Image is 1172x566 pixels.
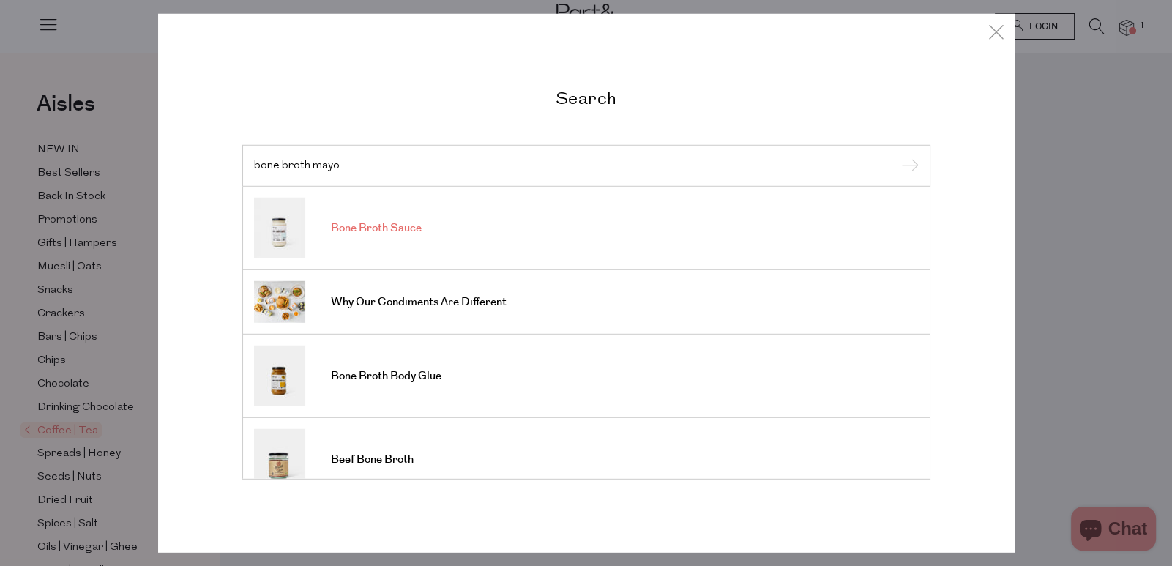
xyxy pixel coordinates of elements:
[331,453,414,467] span: Beef Bone Broth
[254,281,919,323] a: Why Our Condiments Are Different
[254,429,305,490] img: Beef Bone Broth
[242,86,930,108] h2: Search
[331,221,422,236] span: Bone Broth Sauce
[254,198,919,258] a: Bone Broth Sauce
[254,346,919,406] a: Bone Broth Body Glue
[331,295,507,310] span: Why Our Condiments Are Different
[254,429,919,490] a: Beef Bone Broth
[254,281,305,323] img: Why Our Condiments Are Different
[254,160,919,171] input: Search
[254,198,305,258] img: Bone Broth Sauce
[331,369,441,384] span: Bone Broth Body Glue
[254,346,305,406] img: Bone Broth Body Glue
